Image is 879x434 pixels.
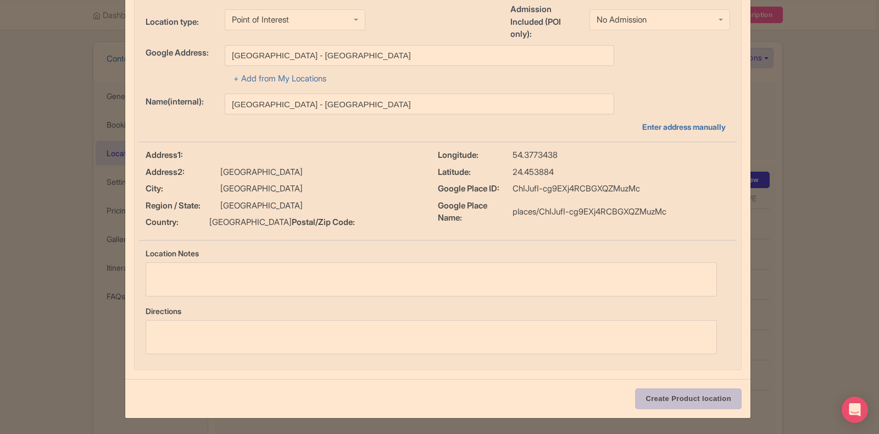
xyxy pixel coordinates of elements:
span: Google Place Name: [438,200,513,224]
span: Location Notes [146,249,199,258]
span: Region / State: [146,200,220,212]
div: Point of Interest [232,15,289,25]
span: Google Place ID: [438,183,513,195]
span: Address2: [146,166,220,179]
input: Create Product location [635,388,742,409]
p: [GEOGRAPHIC_DATA] [220,183,303,195]
p: 54.3773438 [513,149,558,162]
span: City: [146,183,220,195]
span: Postal/Zip Code: [292,216,366,229]
span: Latitude: [438,166,513,179]
a: Enter address manually [642,121,730,133]
label: Google Address: [146,47,216,59]
p: 24.453884 [513,166,554,179]
p: [GEOGRAPHIC_DATA] [220,166,303,179]
span: Address1: [146,149,220,162]
a: + Add from My Locations [233,73,326,84]
span: Directions [146,306,181,316]
span: Country: [146,216,209,229]
p: places/ChIJufI-cg9EXj4RCBGXQZMuzMc [513,206,666,218]
label: Location type: [146,16,216,29]
p: ChIJufI-cg9EXj4RCBGXQZMuzMc [513,183,640,195]
div: No Admission [597,15,647,25]
p: [GEOGRAPHIC_DATA] [209,216,292,229]
label: Name(internal): [146,96,216,108]
div: Open Intercom Messenger [842,397,868,423]
label: Admission Included (POI only): [510,3,581,41]
input: Search address [225,45,614,66]
span: Longitude: [438,149,513,162]
p: [GEOGRAPHIC_DATA] [220,200,303,212]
